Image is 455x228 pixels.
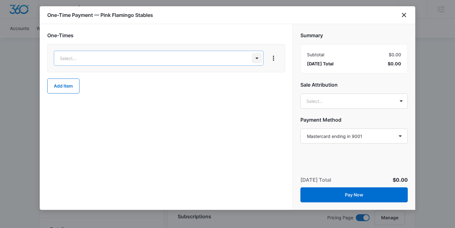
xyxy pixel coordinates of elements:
div: Domain Overview [24,37,56,41]
img: tab_keywords_by_traffic_grey.svg [62,36,67,41]
h2: Payment Method [300,116,408,124]
div: Keywords by Traffic [69,37,105,41]
div: v 4.0.25 [18,10,31,15]
div: Domain: [DOMAIN_NAME] [16,16,69,21]
button: Add Item [47,79,79,94]
img: logo_orange.svg [10,10,15,15]
span: [DATE] Total [307,60,334,67]
button: close [400,11,408,19]
div: $0.00 [307,51,401,58]
img: website_grey.svg [10,16,15,21]
h2: Sale Attribution [300,81,408,89]
button: Pay Now [300,187,408,202]
span: Subtotal [307,51,324,58]
span: $0.00 [393,177,408,183]
p: [DATE] Total [300,176,331,184]
span: $0.00 [388,60,401,67]
h2: One-Times [47,32,285,39]
button: View More [268,53,279,63]
h1: One-Time Payment — Pink Flamingo Stables [47,11,153,19]
h2: Summary [300,32,408,39]
img: tab_domain_overview_orange.svg [17,36,22,41]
